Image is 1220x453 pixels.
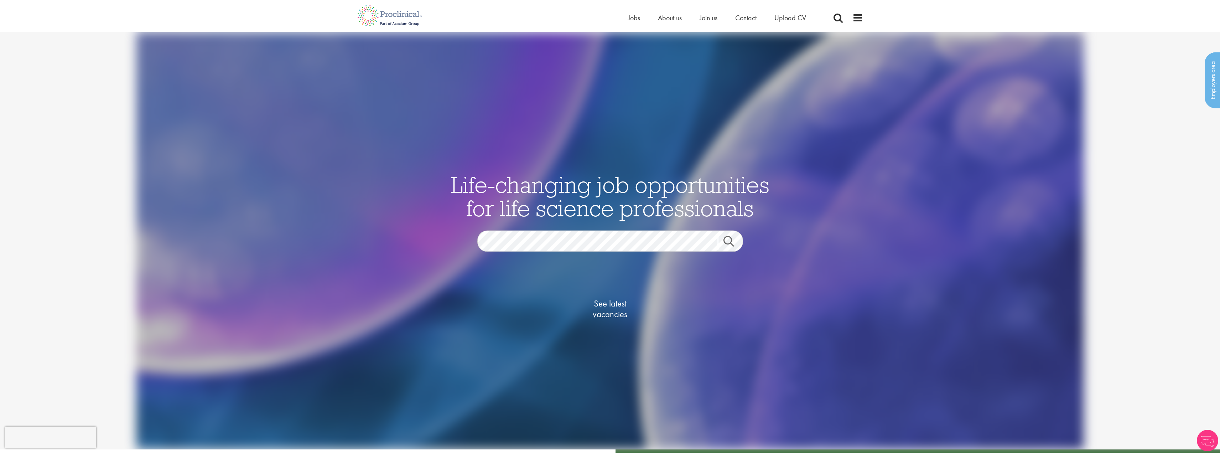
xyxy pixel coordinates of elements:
[658,13,682,22] a: About us
[1197,430,1218,451] img: Chatbot
[451,170,769,222] span: Life-changing job opportunities for life science professionals
[575,270,646,348] a: See latestvacancies
[700,13,717,22] a: Join us
[5,427,96,448] iframe: reCAPTCHA
[136,32,1084,449] img: candidate home
[735,13,757,22] a: Contact
[628,13,640,22] a: Jobs
[718,236,748,250] a: Job search submit button
[575,298,646,320] span: See latest vacancies
[774,13,806,22] a: Upload CV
